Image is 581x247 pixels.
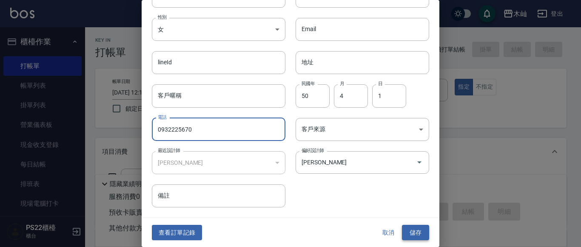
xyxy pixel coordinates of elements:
[152,18,285,41] div: 女
[158,114,167,121] label: 電話
[152,225,202,241] button: 查看訂單記錄
[158,147,180,154] label: 最近設計師
[340,80,344,87] label: 月
[302,80,315,87] label: 民國年
[375,225,402,241] button: 取消
[402,225,429,241] button: 儲存
[302,147,324,154] label: 偏好設計師
[158,14,167,20] label: 性別
[413,155,426,169] button: Open
[378,80,382,87] label: 日
[152,151,285,174] div: [PERSON_NAME]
